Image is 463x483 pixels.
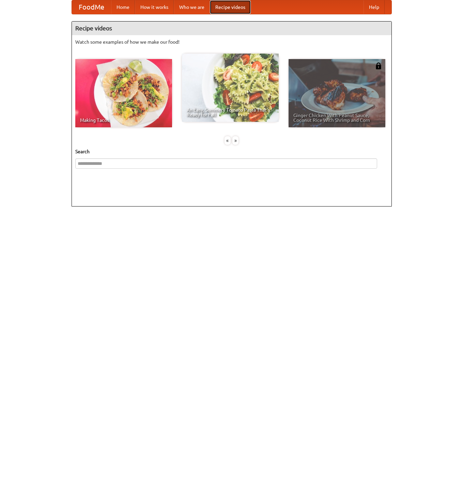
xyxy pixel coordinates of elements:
p: Watch some examples of how we make our food! [75,39,388,45]
span: Making Tacos [80,118,167,123]
a: Home [111,0,135,14]
a: Help [364,0,385,14]
img: 483408.png [375,62,382,69]
a: How it works [135,0,174,14]
div: » [232,136,238,145]
div: « [225,136,231,145]
a: An Easy, Summery Tomato Pasta That's Ready for Fall [182,54,279,122]
a: FoodMe [72,0,111,14]
a: Making Tacos [75,59,172,127]
span: An Easy, Summery Tomato Pasta That's Ready for Fall [187,108,274,117]
a: Who we are [174,0,210,14]
a: Recipe videos [210,0,251,14]
h4: Recipe videos [72,22,391,35]
h5: Search [75,148,388,155]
